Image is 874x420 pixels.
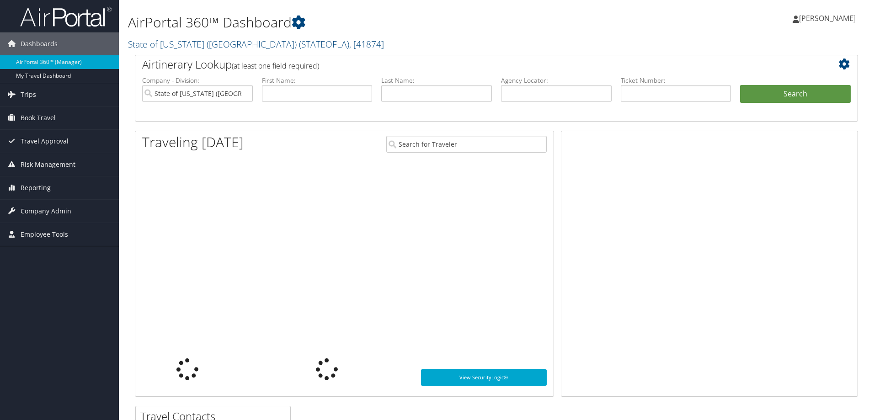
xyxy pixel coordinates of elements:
span: Travel Approval [21,130,69,153]
span: Dashboards [21,32,58,55]
span: (at least one field required) [232,61,319,71]
span: Company Admin [21,200,71,223]
label: Ticket Number: [621,76,731,85]
span: [PERSON_NAME] [799,13,856,23]
input: Search for Traveler [386,136,547,153]
span: Risk Management [21,153,75,176]
span: Trips [21,83,36,106]
span: Employee Tools [21,223,68,246]
button: Search [740,85,851,103]
label: Company - Division: [142,76,253,85]
span: Book Travel [21,106,56,129]
h2: Airtinerary Lookup [142,57,790,72]
h1: Traveling [DATE] [142,133,244,152]
span: ( STATEOFLA ) [299,38,349,50]
a: View SecurityLogic® [421,369,547,386]
span: , [ 41874 ] [349,38,384,50]
h1: AirPortal 360™ Dashboard [128,13,619,32]
img: airportal-logo.png [20,6,112,27]
a: [PERSON_NAME] [793,5,865,32]
label: Last Name: [381,76,492,85]
label: First Name: [262,76,373,85]
a: State of [US_STATE] ([GEOGRAPHIC_DATA]) [128,38,384,50]
label: Agency Locator: [501,76,612,85]
span: Reporting [21,176,51,199]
